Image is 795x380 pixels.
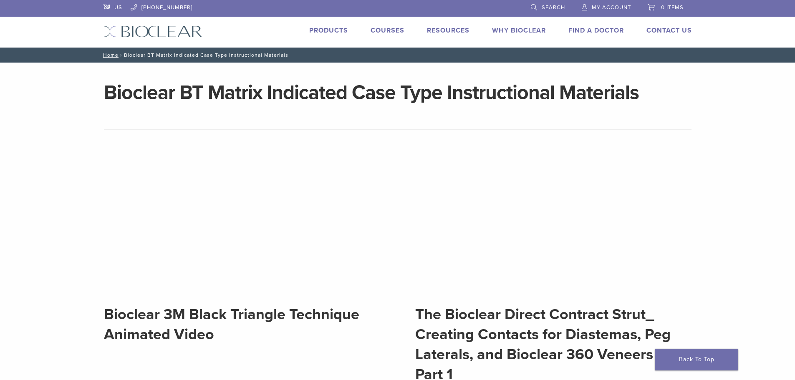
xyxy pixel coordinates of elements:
h1: Bioclear BT Matrix Indicated Case Type Instructional Materials [104,83,692,103]
img: Bioclear [103,25,202,38]
a: Home [101,52,119,58]
a: Products [309,26,348,35]
a: Courses [371,26,404,35]
nav: Bioclear BT Matrix Indicated Case Type Instructional Materials [97,48,698,63]
a: Why Bioclear [492,26,546,35]
iframe: The Bioclear Direct Contract Strut: Creating Contacts for Diastemas, Peg Laterals, and Bioclear 3... [415,139,691,294]
a: Find A Doctor [568,26,624,35]
a: Resources [427,26,469,35]
iframe: 4 - Bioclear 3M Black Triangle Technique Animated Video [104,139,380,294]
span: Search [542,4,565,11]
a: Contact Us [646,26,692,35]
a: Back To Top [655,349,738,370]
span: 0 items [661,4,684,11]
span: / [119,53,124,57]
span: My Account [592,4,631,11]
h2: Bioclear 3M Black Triangle Technique Animated Video [104,305,380,345]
